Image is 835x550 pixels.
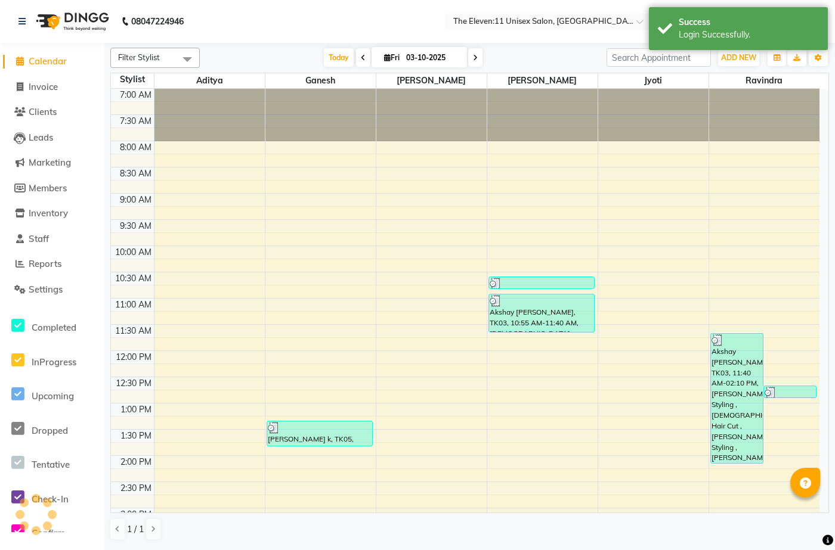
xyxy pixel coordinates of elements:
[113,272,154,285] div: 10:30 AM
[718,49,759,66] button: ADD NEW
[29,106,57,117] span: Clients
[3,80,101,94] a: Invoice
[32,322,76,333] span: Completed
[118,482,154,495] div: 2:30 PM
[113,351,154,363] div: 12:00 PM
[381,53,403,62] span: Fri
[785,502,823,538] iframe: chat widget
[118,52,160,62] span: Filter Stylist
[403,49,462,67] input: 2025-10-03
[29,132,53,143] span: Leads
[711,334,763,463] div: Akshay [PERSON_NAME], TK03, 11:40 AM-02:10 PM, [PERSON_NAME] Styling ,[DEMOGRAPHIC_DATA] Hair Cut...
[113,246,154,259] div: 10:00 AM
[32,493,69,505] span: Check-In
[117,115,154,128] div: 7:30 AM
[111,73,154,86] div: Stylist
[598,73,709,88] span: Jyoti
[118,456,154,468] div: 2:00 PM
[3,207,101,220] a: Inventory
[29,284,63,295] span: Settings
[29,157,71,168] span: Marketing
[32,425,68,436] span: Dropped
[3,131,101,145] a: Leads
[29,55,67,67] span: Calendar
[29,81,58,92] span: Invoice
[265,73,376,88] span: Ganesh
[118,403,154,416] div: 1:00 PM
[721,53,756,62] span: ADD NEW
[32,356,76,368] span: InProgress
[29,182,67,194] span: Members
[118,430,154,442] div: 1:30 PM
[118,508,154,521] div: 3:00 PM
[113,325,154,337] div: 11:30 AM
[30,5,112,38] img: logo
[3,232,101,246] a: Staff
[487,73,598,88] span: [PERSON_NAME]
[117,194,154,206] div: 9:00 AM
[709,73,820,88] span: Ravindra
[679,16,819,29] div: Success
[117,167,154,180] div: 8:30 AM
[131,5,184,38] b: 08047224946
[29,258,61,269] span: Reports
[607,48,711,67] input: Search Appointment
[764,386,816,397] div: [PERSON_NAME], TK04, 12:40 PM-12:55 PM, [DEMOGRAPHIC_DATA] - Plane wash
[3,156,101,170] a: Marketing
[113,377,154,390] div: 12:30 PM
[29,207,68,219] span: Inventory
[3,283,101,297] a: Settings
[32,459,70,470] span: Tentative
[154,73,265,88] span: Aditya
[127,523,144,536] span: 1 / 1
[3,105,101,119] a: Clients
[489,294,594,332] div: Akshay [PERSON_NAME], TK03, 10:55 AM-11:40 AM, [DEMOGRAPHIC_DATA] - Premium Wash ,Threading - eye...
[3,257,101,271] a: Reports
[117,89,154,101] div: 7:00 AM
[117,220,154,232] div: 9:30 AM
[267,421,372,446] div: [PERSON_NAME] k, TK05, 01:20 PM-01:50 PM, [PERSON_NAME] Styling
[3,182,101,195] a: Members
[29,233,49,244] span: Staff
[117,141,154,154] div: 8:00 AM
[376,73,487,88] span: [PERSON_NAME]
[113,299,154,311] div: 11:00 AM
[3,55,101,69] a: Calendar
[32,390,74,402] span: Upcoming
[489,277,594,288] div: [PERSON_NAME] cheetan, TK02, 10:35 AM-10:50 AM, [DEMOGRAPHIC_DATA] - Plane wash
[679,29,819,41] div: Login Successfully.
[324,48,354,67] span: Today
